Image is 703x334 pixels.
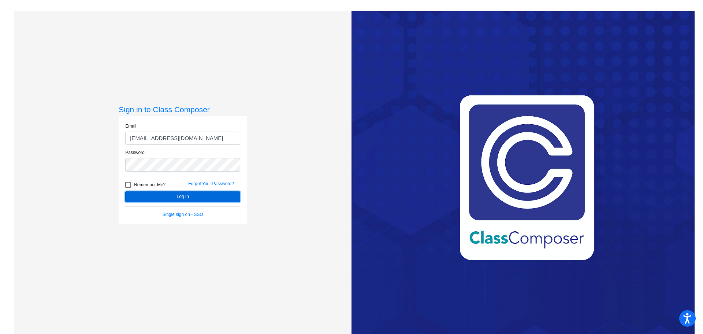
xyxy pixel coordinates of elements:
[134,180,165,189] span: Remember Me?
[119,105,247,114] h3: Sign in to Class Composer
[125,149,145,156] label: Password
[125,191,240,202] button: Log In
[188,181,234,186] a: Forgot Your Password?
[125,123,136,129] label: Email
[163,212,203,217] a: Single sign on - SSO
